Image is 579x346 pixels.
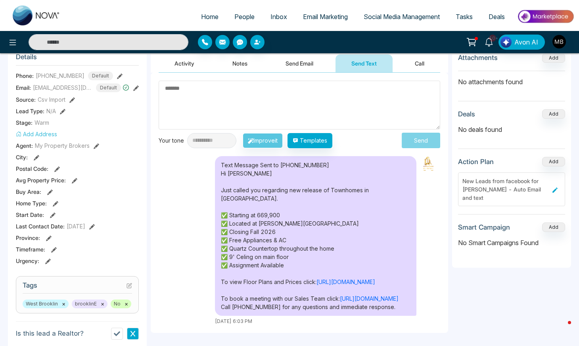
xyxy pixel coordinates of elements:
[35,118,49,127] span: Warm
[16,95,36,104] span: Source:
[101,300,104,307] button: ×
[16,222,65,230] span: Last Contact Date :
[270,54,329,72] button: Send Email
[36,72,84,80] span: [PHONE_NUMBER]
[458,110,475,118] h3: Deals
[23,281,132,294] h3: Tags
[23,300,69,308] span: West Brooklin
[542,109,565,119] button: Add
[448,9,481,24] a: Tasks
[489,35,496,42] span: 10+
[481,9,513,24] a: Deals
[340,295,399,302] a: [URL][DOMAIN_NAME]
[16,107,44,115] span: Lead Type:
[498,35,545,50] button: Avon AI
[303,13,348,21] span: Email Marketing
[542,54,565,61] span: Add
[517,8,574,25] img: Market-place.gif
[458,158,494,166] h3: Action Plan
[489,13,505,21] span: Deals
[16,211,44,219] span: Start Date :
[336,54,393,72] button: Send Text
[399,54,440,72] button: Call
[462,177,549,202] div: New Leads from facebook for [PERSON_NAME] - Auto Email and text
[125,300,128,307] button: ×
[458,54,498,62] h3: Attachments
[16,141,33,150] span: Agent:
[38,95,65,104] span: Csv Import
[552,35,566,48] img: User Avatar
[159,54,210,72] button: Activity
[263,9,295,24] a: Inbox
[458,223,510,231] h3: Smart Campaign
[16,176,66,184] span: Avg Property Price :
[16,83,31,92] span: Email:
[420,156,436,172] img: Sender
[35,141,90,150] span: My Property Brokers
[288,133,332,148] button: Templates
[16,118,33,127] span: Stage:
[542,222,565,232] button: Add
[500,37,512,48] img: Lead Flow
[33,83,92,92] span: [EMAIL_ADDRESS][DOMAIN_NAME]
[96,83,121,92] span: Default
[542,157,565,166] button: Add
[13,6,60,25] img: Nova CRM Logo
[72,300,107,308] span: brooklinE
[88,72,113,80] span: Default
[16,245,45,253] span: Timeframe :
[456,13,473,21] span: Tasks
[458,238,565,247] p: No Smart Campaigns Found
[234,13,255,21] span: People
[458,71,565,87] p: No attachments found
[16,187,41,196] span: Buy Area :
[364,13,440,21] span: Social Media Management
[16,53,139,65] h3: Details
[479,35,498,48] a: 10+
[46,107,56,115] span: N/A
[356,9,448,24] a: Social Media Management
[458,125,565,134] p: No deals found
[514,37,538,47] span: Avon AI
[16,257,39,265] span: Urgency :
[16,234,40,242] span: Province :
[295,9,356,24] a: Email Marketing
[16,72,34,80] span: Phone:
[316,278,375,285] a: [URL][DOMAIN_NAME]
[215,318,416,325] div: [DATE] 6:03 PM
[215,156,416,316] div: Text Message Sent to [PHONE_NUMBER] Hi [PERSON_NAME] Just called you regarding new release of Tow...
[217,54,263,72] button: Notes
[159,136,187,145] div: Your tone
[16,130,57,138] button: Add Address
[542,53,565,63] button: Add
[270,13,287,21] span: Inbox
[16,153,28,161] span: City :
[67,222,85,230] span: [DATE]
[16,199,47,207] span: Home Type :
[201,13,219,21] span: Home
[16,164,48,173] span: Postal Code :
[226,9,263,24] a: People
[552,319,571,338] iframe: Intercom live chat
[16,329,84,339] p: Is this lead a Realtor?
[111,300,131,308] span: No
[193,9,226,24] a: Home
[62,300,65,307] button: ×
